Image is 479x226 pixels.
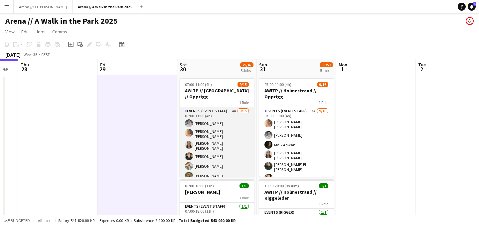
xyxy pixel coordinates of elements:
span: 1 [473,2,476,6]
h3: AWITP // Holmestrand // Riggeleder [259,189,334,201]
span: 29 [99,65,105,73]
span: 07:00-11:00 (4h) [264,82,291,87]
span: All jobs [37,218,53,223]
div: 5 Jobs [320,68,333,73]
span: 1 Role [239,195,249,200]
span: 1 Role [319,201,328,206]
a: Edit [19,27,32,36]
span: 1/1 [239,183,249,188]
span: 07:00-11:00 (4h) [185,82,212,87]
span: 30 [179,65,187,73]
span: 9/16 [317,82,328,87]
a: 1 [468,3,476,11]
span: 37/52 [320,62,333,67]
span: 29/47 [240,62,253,67]
button: Arena // DJ [PERSON_NAME] [14,0,73,13]
app-user-avatar: Viktoria Svenskerud [466,17,474,25]
span: Sat [180,62,187,68]
span: Comms [52,29,67,35]
span: 1 Role [239,100,249,105]
button: Arena // A Walk in the Park 2025 [73,0,137,13]
h3: AWITP // [GEOGRAPHIC_DATA] // Opprigg [180,88,254,100]
span: 2 [417,65,426,73]
span: Jobs [36,29,46,35]
span: 9/15 [238,82,249,87]
a: View [3,27,17,36]
div: [DATE] [5,51,21,58]
span: Thu [21,62,29,68]
div: CEST [41,52,50,57]
h3: [PERSON_NAME] [180,189,254,195]
span: 1 [338,65,347,73]
span: Sun [259,62,267,68]
span: 28 [20,65,29,73]
div: 5 Jobs [240,68,253,73]
button: Budgeted [3,217,31,224]
h1: Arena // A Walk in the Park 2025 [5,16,118,26]
span: Fri [100,62,105,68]
span: 07:00-18:00 (11h) [185,183,214,188]
app-job-card: 07:00-18:00 (11h)1/1[PERSON_NAME]1 RoleEvents (Event Staff)1/107:00-18:00 (11h)[PERSON_NAME] [180,179,254,225]
a: Jobs [33,27,48,36]
span: Edit [21,29,29,35]
span: View [5,29,15,35]
app-job-card: 07:00-11:00 (4h)9/16AWITP // Holmestrand // Opprigg1 RoleEvents (Event Staff)3A9/1607:00-11:00 (4... [259,78,334,177]
h3: AWITP // Holmestrand // Opprigg [259,88,334,100]
span: Total Budgeted 543 920.00 KR [179,218,236,223]
a: Comms [50,27,70,36]
app-job-card: 07:00-11:00 (4h)9/15AWITP // [GEOGRAPHIC_DATA] // Opprigg1 RoleEvents (Event Staff)4A9/1507:00-11... [180,78,254,177]
span: 1 Role [319,100,328,105]
span: Mon [339,62,347,68]
span: 31 [258,65,267,73]
div: Salary 541 820.00 KR + Expenses 0.00 KR + Subsistence 2 100.00 KR = [58,218,236,223]
span: Tue [418,62,426,68]
span: Week 35 [22,52,39,57]
span: 10:30-20:00 (9h30m) [264,183,299,188]
span: Budgeted [11,218,30,223]
app-card-role: Events (Event Staff)1/107:00-18:00 (11h)[PERSON_NAME] [180,203,254,225]
span: 1/1 [319,183,328,188]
